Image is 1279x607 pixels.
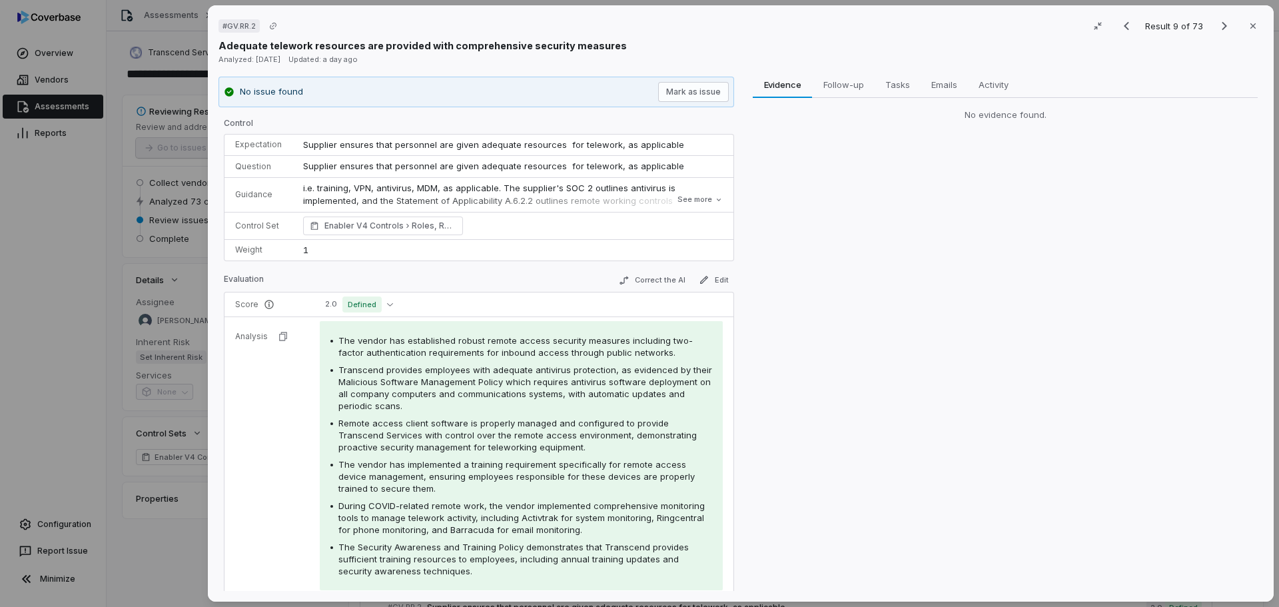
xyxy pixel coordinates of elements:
span: Defined [342,297,382,312]
button: 2.0Defined [320,297,398,312]
button: Previous result [1113,18,1140,34]
p: Control Set [235,221,282,231]
p: No issue found [240,85,303,99]
p: Analysis [235,331,268,342]
span: Transcend provides employees with adequate antivirus protection, as evidenced by their Malicious ... [338,364,712,411]
p: Control [224,118,734,134]
span: Analyzed: [DATE] [218,55,280,64]
p: Adequate telework resources are provided with comprehensive security measures [218,39,627,53]
p: Question [235,161,282,172]
span: The Security Awareness and Training Policy demonstrates that Transcend provides sufficient traini... [338,542,689,576]
span: Supplier ensures that personnel are given adequate resources for telework, as applicable [303,139,684,150]
button: Edit [693,272,734,288]
p: Guidance [235,189,282,200]
span: Evidence [759,76,807,93]
p: Expectation [235,139,282,150]
span: Tasks [880,76,915,93]
span: The vendor has implemented a training requirement specifically for remote access device managemen... [338,459,695,494]
span: Follow-up [818,76,869,93]
div: No evidence found. [753,109,1258,122]
span: The vendor has established robust remote access security measures including two-factor authentica... [338,335,693,358]
button: Copy link [261,14,285,38]
span: During COVID-related remote work, the vendor implemented comprehensive monitoring tools to manage... [338,500,705,535]
p: Result 9 of 73 [1145,19,1206,33]
button: See more [673,188,727,212]
span: Emails [926,76,963,93]
button: Next result [1211,18,1238,34]
span: Enabler V4 Controls Roles, Responsibilities, and Authorities [324,219,456,233]
p: i.e. training, VPN, antivirus, MDM, as applicable. The supplier's SOC 2 outlines antivirus is imp... [303,182,723,221]
button: Correct the AI [614,273,691,289]
span: # GV.RR.2 [222,21,256,31]
p: Score [235,299,298,310]
span: 1 [303,245,308,255]
p: Evaluation [224,274,264,290]
p: Weight [235,245,282,255]
span: Activity [973,76,1014,93]
span: Supplier ensures that personnel are given adequate resources for telework, as applicable [303,161,684,171]
span: Updated: a day ago [288,55,358,64]
button: Mark as issue [658,82,729,102]
span: Remote access client software is properly managed and configured to provide Transcend Services wi... [338,418,697,452]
